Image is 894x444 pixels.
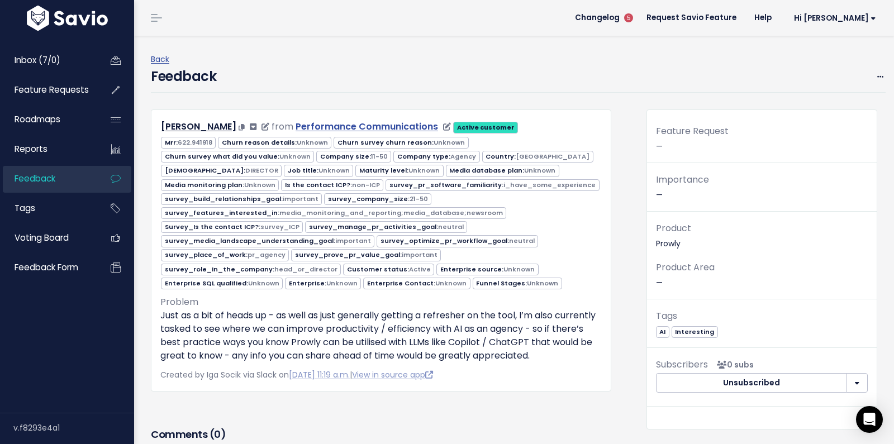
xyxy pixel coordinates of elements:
span: survey_ICP [260,222,299,231]
span: Unknown [279,152,311,161]
span: Roadmaps [15,113,60,125]
p: — [656,260,868,290]
span: neutral [509,236,535,245]
span: Product Area [656,261,715,274]
span: survey_media_landscape_understanding_goal: [161,235,374,247]
span: from [272,120,293,133]
span: Subscribers [656,358,708,371]
span: Is the contact ICP?: [281,179,383,191]
span: head_or_director [274,265,337,274]
a: Reports [3,136,93,162]
span: Unknown [524,166,555,175]
a: Feedback form [3,255,93,280]
div: — [647,123,877,163]
a: Inbox (7/0) [3,47,93,73]
span: 622.941918 [178,138,212,147]
span: Importance [656,173,709,186]
span: Unknown [435,279,467,288]
span: Mrr: [161,137,216,149]
span: Enterprise Contact: [363,278,470,289]
span: Hi [PERSON_NAME] [794,14,876,22]
a: Voting Board [3,225,93,251]
span: DIRECTOR [245,166,278,175]
span: Unknown [248,279,279,288]
a: Tags [3,195,93,221]
div: Open Intercom Messenger [856,406,883,433]
span: Unknown [434,138,465,147]
span: non-ICP [352,180,380,189]
span: Job title: [284,165,353,176]
span: Unknown [503,265,535,274]
span: Feedback [15,173,55,184]
span: Enterprise SQL qualified: [161,278,283,289]
span: 5 [624,13,633,22]
p: Prowly [656,221,868,251]
span: Problem [160,295,198,308]
span: survey_role_in_the_company: [161,264,341,275]
span: Unknown [326,279,358,288]
span: Feature Request [656,125,729,137]
span: Funnel Stages: [473,278,562,289]
span: neutral [438,222,464,231]
span: Media monitoring plan: [161,179,279,191]
a: [PERSON_NAME] [161,120,236,133]
span: Churn survey what did you value: [161,151,314,163]
a: Performance Communications [296,120,438,133]
span: Unknown [318,166,350,175]
span: Company size: [316,151,391,163]
span: survey_features_interested_in: [161,207,506,219]
a: Request Savio Feature [638,9,745,26]
span: Active [409,265,431,274]
a: View in source app [352,369,433,380]
span: Tags [15,202,35,214]
span: important [283,194,318,203]
span: i_have_some_experience [503,180,596,189]
span: Customer status: [343,264,434,275]
span: Created by Iga Socik via Slack on | [160,369,433,380]
span: Unknown [527,279,558,288]
span: survey_optimize_pr_workflow_goal: [377,235,538,247]
span: Enterprise source: [436,264,538,275]
button: Unsubscribed [656,373,847,393]
h4: Feedback [151,66,216,87]
span: Maturity level: [355,165,443,176]
a: [DATE] 11:19 a.m. [289,369,350,380]
span: Voting Board [15,232,69,244]
span: Survey_Is the contact ICP?: [161,221,303,233]
a: Hi [PERSON_NAME] [781,9,885,27]
span: Product [656,222,691,235]
img: logo-white.9d6f32f41409.svg [24,6,111,31]
span: survey_company_size: [324,193,431,205]
span: Inbox (7/0) [15,54,60,66]
a: AI [656,326,669,337]
span: Tags [656,309,677,322]
span: Feature Requests [15,84,89,96]
span: [DEMOGRAPHIC_DATA]: [161,165,282,176]
span: survey_pr_software_familiarity: [386,179,599,191]
div: v.f8293e4a1 [13,413,134,442]
span: Unknown [408,166,440,175]
p: — [656,172,868,202]
span: Enterprise: [285,278,361,289]
p: Just as a bit of heads up - as well as just generally getting a refresher on the tool, I’m also c... [160,309,602,362]
span: Churn reason details: [218,137,331,149]
span: Changelog [575,14,620,22]
span: Interesting [672,326,718,338]
span: 11-50 [371,152,388,161]
span: Company type: [393,151,479,163]
span: Churn survey churn reason: [334,137,468,149]
span: Country: [482,151,593,163]
span: [GEOGRAPHIC_DATA] [516,152,589,161]
span: media_monitoring_and_reporting;media_database;newsroom [279,208,503,217]
span: Reports [15,143,47,155]
a: Interesting [672,326,718,337]
span: Agency [450,152,476,161]
span: important [335,236,371,245]
h3: Comments ( ) [151,427,611,442]
a: Back [151,54,169,65]
span: 0 [214,427,221,441]
a: Feature Requests [3,77,93,103]
a: Feedback [3,166,93,192]
strong: Active customer [457,123,515,132]
span: survey_build_relationships_goal: [161,193,322,205]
